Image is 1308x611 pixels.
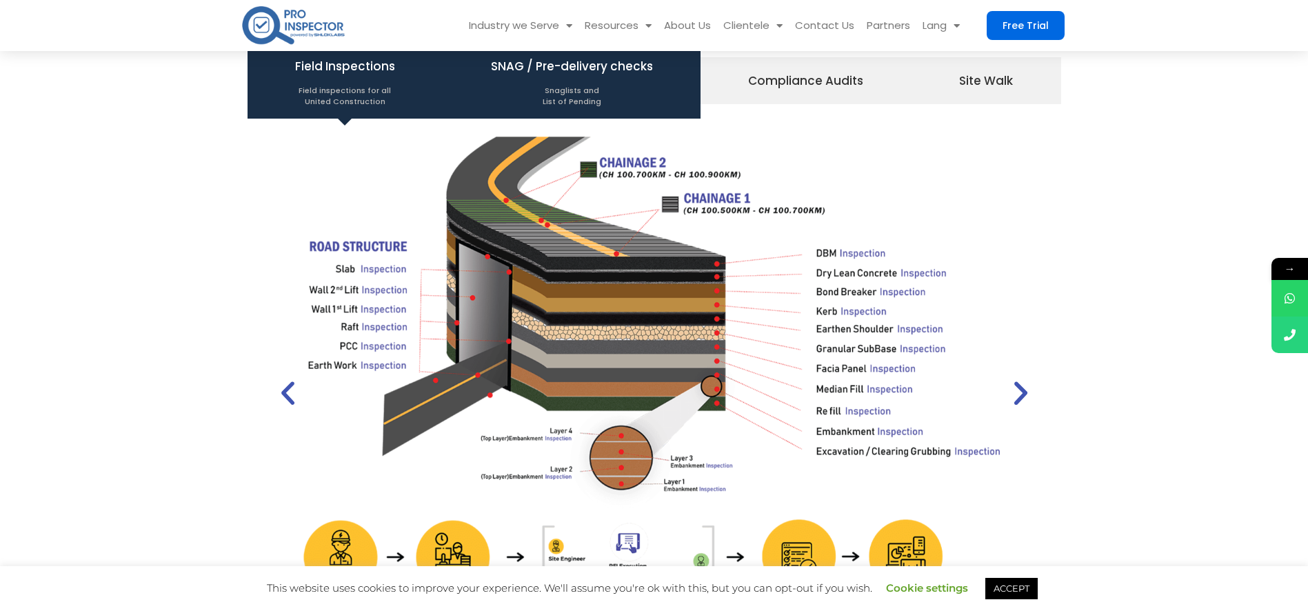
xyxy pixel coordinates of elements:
span: Snaglists and List of Pending [491,78,653,107]
span: Compliance Audits [748,69,863,92]
span: SNAG / Pre-delivery checks [491,54,653,107]
a: ACCEPT [985,578,1038,599]
span: This website uses cookies to improve your experience. We'll assume you're ok with this, but you c... [267,581,1041,594]
span: → [1271,258,1308,280]
span: Field inspections for all United Construction [295,78,395,107]
span: Site Walk [959,69,1013,92]
div: Previous slide [272,377,303,408]
div: Next slide [1005,377,1036,408]
a: Cookie settings [886,581,968,594]
img: pro-inspector-logo [241,3,346,47]
a: Free Trial [987,11,1065,40]
span: Free Trial [1003,21,1049,30]
span: Field Inspections [295,54,395,107]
